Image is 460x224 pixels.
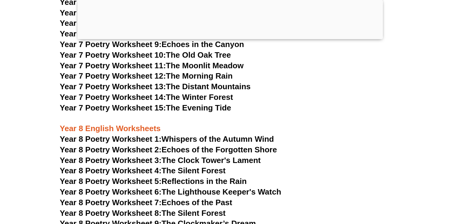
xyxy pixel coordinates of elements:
span: Year 8 Poetry Worksheet 5: [60,177,162,186]
a: Year 7 Poetry Worksheet 13:The Distant Mountains [60,82,251,91]
a: Year 8 Poetry Worksheet 1:Whispers of the Autumn Wind [60,134,274,144]
span: Year 8 Poetry Worksheet 8: [60,209,162,218]
iframe: Chat Widget [359,156,460,224]
span: Year 7 Poetry Worksheet 10: [60,50,166,59]
span: Year 7 Poetry Worksheet 9: [60,40,162,49]
span: Year 7 Poetry Worksheet 12: [60,71,166,80]
a: Year 7 Poetry Worksheet 9:Echoes in the Canyon [60,40,244,49]
a: Year 7 Poetry Worksheet 14:The Winter Forest [60,93,233,102]
a: Year 7 Poetry Worksheet 8:The Enchanted Forest [60,29,244,38]
a: Year 7 Poetry Worksheet 6:The Secret Garden [60,8,232,17]
span: Year 7 Poetry Worksheet 6: [60,8,162,17]
a: Year 8 Poetry Worksheet 7:Echoes of the Past [60,198,232,207]
a: Year 8 Poetry Worksheet 5:Reflections in the Rain [60,177,247,186]
a: Year 7 Poetry Worksheet 7:The Whispers of the Wind [60,19,258,28]
span: Year 7 Poetry Worksheet 14: [60,93,166,102]
a: Year 7 Poetry Worksheet 10:The Old Oak Tree [60,50,231,59]
a: Year 8 Poetry Worksheet 8:The Silent Forest [60,209,226,218]
a: Year 8 Poetry Worksheet 6:The Lighthouse Keeper's Watch [60,187,281,196]
span: Year 7 Poetry Worksheet 13: [60,82,166,91]
span: Year 7 Poetry Worksheet 15: [60,103,166,112]
a: Year 8 Poetry Worksheet 3:The Clock Tower's Lament [60,156,261,165]
a: Year 7 Poetry Worksheet 12:The Morning Rain [60,71,233,80]
a: Year 8 Poetry Worksheet 4:The Silent Forest [60,166,226,175]
span: Year 8 Poetry Worksheet 2: [60,145,162,154]
span: Year 8 Poetry Worksheet 6: [60,187,162,196]
span: Year 8 Poetry Worksheet 3: [60,156,162,165]
a: Year 7 Poetry Worksheet 11:The Moonlit Meadow [60,61,244,70]
span: Year 7 Poetry Worksheet 8: [60,29,162,38]
span: Year 8 Poetry Worksheet 1: [60,134,162,144]
span: Year 7 Poetry Worksheet 7: [60,19,162,28]
a: Year 7 Poetry Worksheet 15:The Evening Tide [60,103,231,112]
a: Year 8 Poetry Worksheet 2:Echoes of the Forgotten Shore [60,145,277,154]
h3: Year 8 English Worksheets [60,113,400,134]
span: Year 8 Poetry Worksheet 7: [60,198,162,207]
span: Year 8 Poetry Worksheet 4: [60,166,162,175]
span: Year 7 Poetry Worksheet 11: [60,61,166,70]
